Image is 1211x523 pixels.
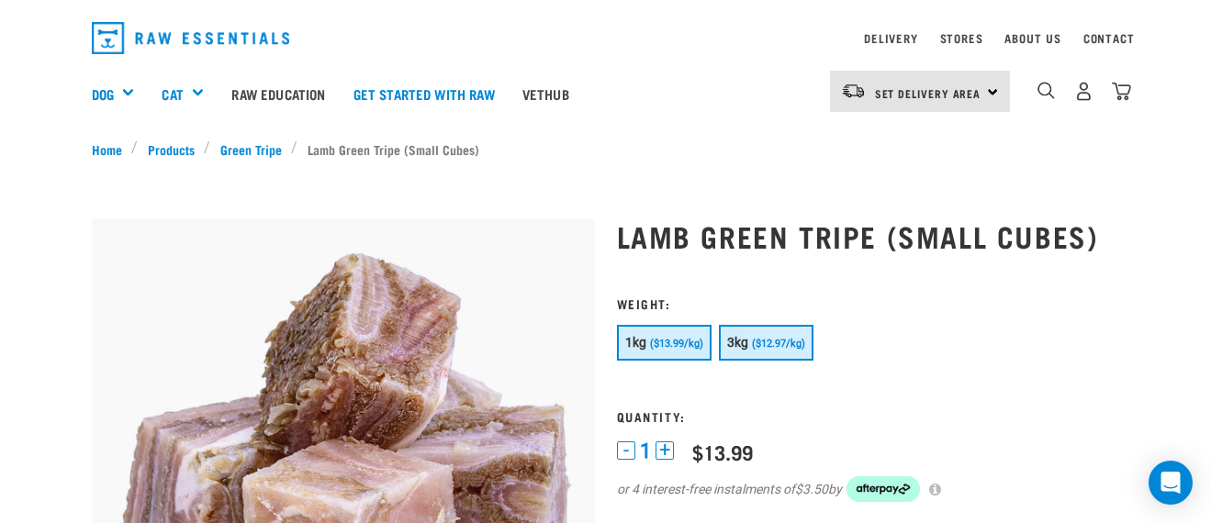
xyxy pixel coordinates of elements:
[617,325,712,361] button: 1kg ($13.99/kg)
[340,57,509,130] a: Get started with Raw
[92,83,114,105] a: Dog
[841,83,866,99] img: van-moving.png
[1083,35,1135,41] a: Contact
[940,35,983,41] a: Stores
[719,325,813,361] button: 3kg ($12.97/kg)
[617,409,1120,423] h3: Quantity:
[795,480,828,499] span: $3.50
[752,338,805,350] span: ($12.97/kg)
[656,441,674,460] button: +
[92,139,1120,159] nav: breadcrumbs
[875,90,981,96] span: Set Delivery Area
[1149,461,1193,505] div: Open Intercom Messenger
[162,83,183,105] a: Cat
[1112,82,1131,101] img: home-icon@2x.png
[92,22,290,54] img: Raw Essentials Logo
[138,139,204,159] a: Products
[1004,35,1060,41] a: About Us
[617,219,1120,252] h1: Lamb Green Tripe (Small Cubes)
[617,476,1120,502] div: or 4 interest-free instalments of by
[77,15,1135,61] nav: dropdown navigation
[625,335,647,350] span: 1kg
[640,441,651,461] span: 1
[864,35,917,41] a: Delivery
[92,139,132,159] a: Home
[847,476,920,502] img: Afterpay
[1037,82,1055,99] img: home-icon-1@2x.png
[617,441,635,460] button: -
[727,335,749,350] span: 3kg
[650,338,703,350] span: ($13.99/kg)
[692,440,753,463] div: $13.99
[210,139,291,159] a: Green Tripe
[1074,82,1093,101] img: user.png
[218,57,339,130] a: Raw Education
[617,296,1120,310] h3: Weight:
[509,57,583,130] a: Vethub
